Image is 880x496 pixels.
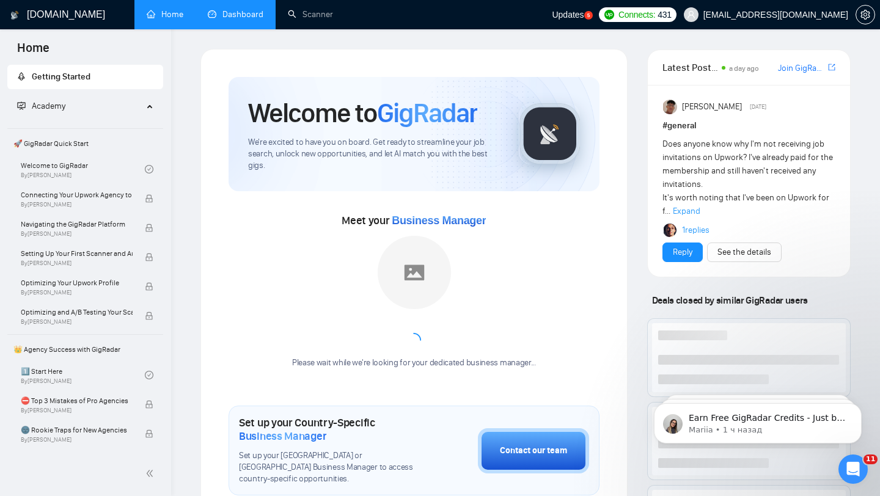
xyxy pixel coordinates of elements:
[717,246,771,259] a: See the details
[682,100,742,114] span: [PERSON_NAME]
[145,371,153,379] span: check-circle
[21,318,133,326] span: By [PERSON_NAME]
[248,97,477,129] h1: Welcome to
[856,5,875,24] button: setting
[21,218,133,230] span: Navigating the GigRadar Platform
[21,277,133,289] span: Optimizing Your Upwork Profile
[145,312,153,320] span: lock
[21,395,133,407] span: ⛔ Top 3 Mistakes of Pro Agencies
[248,137,499,172] span: We're excited to have you on board. Get ready to streamline your job search, unlock new opportuni...
[378,236,451,309] img: placeholder.png
[828,62,835,72] span: export
[618,8,655,21] span: Connects:
[604,10,614,20] img: upwork-logo.png
[145,194,153,203] span: lock
[500,444,567,458] div: Contact our team
[647,290,813,311] span: Deals closed by similar GigRadar users
[687,10,695,19] span: user
[145,253,153,261] span: lock
[342,214,486,227] span: Meet your
[285,357,543,369] div: Please wait while we're looking for your dedicated business manager...
[17,101,65,111] span: Academy
[662,139,833,216] span: Does anyone know why I'm not receiving job invitations on Upwork? I've already paid for the membe...
[682,224,710,236] a: 1replies
[21,189,133,201] span: Connecting Your Upwork Agency to GigRadar
[584,11,593,20] a: 5
[856,10,875,20] a: setting
[208,9,263,20] a: dashboardDashboard
[21,407,133,414] span: By [PERSON_NAME]
[552,10,584,20] span: Updates
[145,400,153,409] span: lock
[239,450,417,485] span: Set up your [GEOGRAPHIC_DATA] or [GEOGRAPHIC_DATA] Business Manager to access country-specific op...
[145,429,153,438] span: lock
[392,214,486,227] span: Business Manager
[636,377,880,463] iframe: Intercom notifications сообщение
[32,71,90,82] span: Getting Started
[239,429,326,443] span: Business Manager
[778,62,826,75] a: Join GigRadar Slack Community
[519,103,581,164] img: gigradar-logo.png
[288,9,333,20] a: searchScanner
[32,101,65,111] span: Academy
[147,9,183,20] a: homeHome
[750,101,766,112] span: [DATE]
[478,428,589,473] button: Contact our team
[673,246,692,259] a: Reply
[21,436,133,443] span: By [PERSON_NAME]
[838,454,868,484] iframe: Intercom live chat
[9,337,162,362] span: 👑 Agency Success with GigRadar
[662,119,835,133] h1: # general
[145,467,158,480] span: double-left
[21,424,133,436] span: 🌚 Rookie Traps for New Agencies
[587,13,590,18] text: 5
[828,62,835,73] a: export
[7,39,59,65] span: Home
[21,306,133,318] span: Optimizing and A/B Testing Your Scanner for Better Results
[662,60,718,75] span: Latest Posts from the GigRadar Community
[17,101,26,110] span: fund-projection-screen
[145,282,153,291] span: lock
[856,10,875,20] span: setting
[662,243,703,262] button: Reply
[10,5,19,25] img: logo
[21,289,133,296] span: By [PERSON_NAME]
[17,72,26,81] span: rocket
[663,100,678,114] img: Randi Tovar
[239,416,417,443] h1: Set up your Country-Specific
[7,65,163,89] li: Getting Started
[21,362,145,388] a: 1️⃣ Start HereBy[PERSON_NAME]
[9,131,162,156] span: 🚀 GigRadar Quick Start
[658,8,671,21] span: 431
[673,206,700,216] span: Expand
[145,224,153,232] span: lock
[145,165,153,173] span: check-circle
[21,230,133,238] span: By [PERSON_NAME]
[21,260,133,267] span: By [PERSON_NAME]
[404,330,425,351] span: loading
[21,247,133,260] span: Setting Up Your First Scanner and Auto-Bidder
[707,243,782,262] button: See the details
[377,97,477,129] span: GigRadar
[729,64,759,73] span: a day ago
[21,156,145,183] a: Welcome to GigRadarBy[PERSON_NAME]
[864,454,878,464] span: 11
[21,201,133,208] span: By [PERSON_NAME]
